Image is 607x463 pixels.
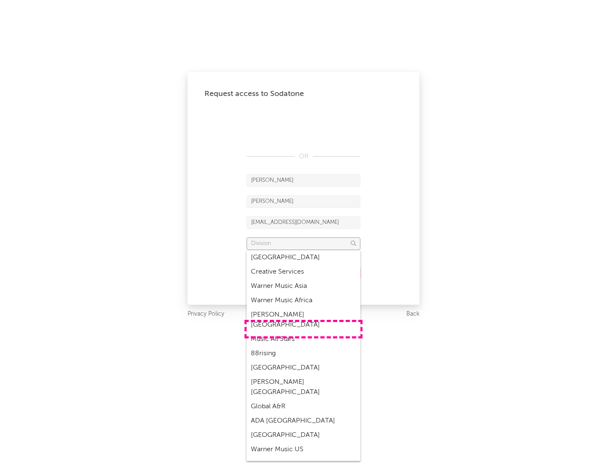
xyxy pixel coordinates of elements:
[204,89,403,99] div: Request access to Sodatone
[247,442,360,457] div: Warner Music US
[247,250,360,265] div: [GEOGRAPHIC_DATA]
[247,414,360,428] div: ADA [GEOGRAPHIC_DATA]
[247,152,360,162] div: OR
[188,309,224,319] a: Privacy Policy
[247,174,360,187] input: First Name
[247,195,360,208] input: Last Name
[247,361,360,375] div: [GEOGRAPHIC_DATA]
[247,279,360,293] div: Warner Music Asia
[247,375,360,399] div: [PERSON_NAME] [GEOGRAPHIC_DATA]
[406,309,419,319] a: Back
[247,216,360,229] input: Email
[247,265,360,279] div: Creative Services
[247,293,360,308] div: Warner Music Africa
[247,308,360,332] div: [PERSON_NAME] [GEOGRAPHIC_DATA]
[247,346,360,361] div: 88rising
[247,332,360,346] div: Music All Stars
[247,237,360,250] input: Division
[247,428,360,442] div: [GEOGRAPHIC_DATA]
[247,399,360,414] div: Global A&R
